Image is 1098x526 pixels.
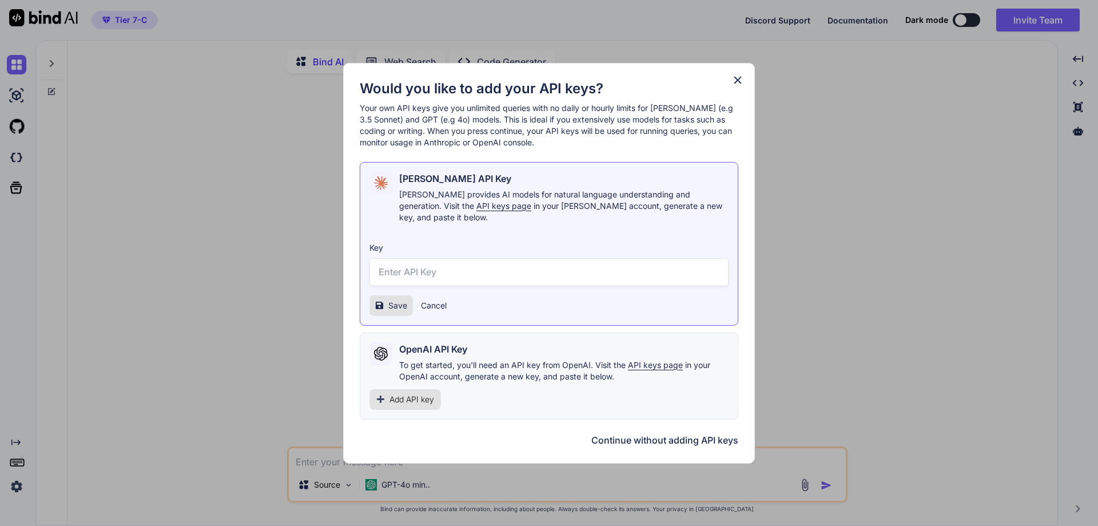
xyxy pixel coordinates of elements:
p: [PERSON_NAME] provides AI models for natural language understanding and generation. Visit the in ... [399,189,729,223]
h1: Would you like to add your API keys? [360,80,738,98]
span: API keys page [628,360,683,370]
h2: OpenAI API Key [399,342,467,356]
span: Save [388,300,407,311]
h3: Key [369,242,729,254]
button: Cancel [421,300,447,311]
p: To get started, you'll need an API key from OpenAI. Visit the in your OpenAI account, generate a ... [399,359,729,382]
span: Add API key [389,394,434,405]
h2: [PERSON_NAME] API Key [399,172,511,185]
p: Your own API keys give you unlimited queries with no daily or hourly limits for [PERSON_NAME] (e.... [360,102,738,148]
input: Enter API Key [369,258,729,286]
button: Continue without adding API keys [591,433,738,447]
span: API keys page [476,201,531,211]
button: Save [369,295,413,316]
